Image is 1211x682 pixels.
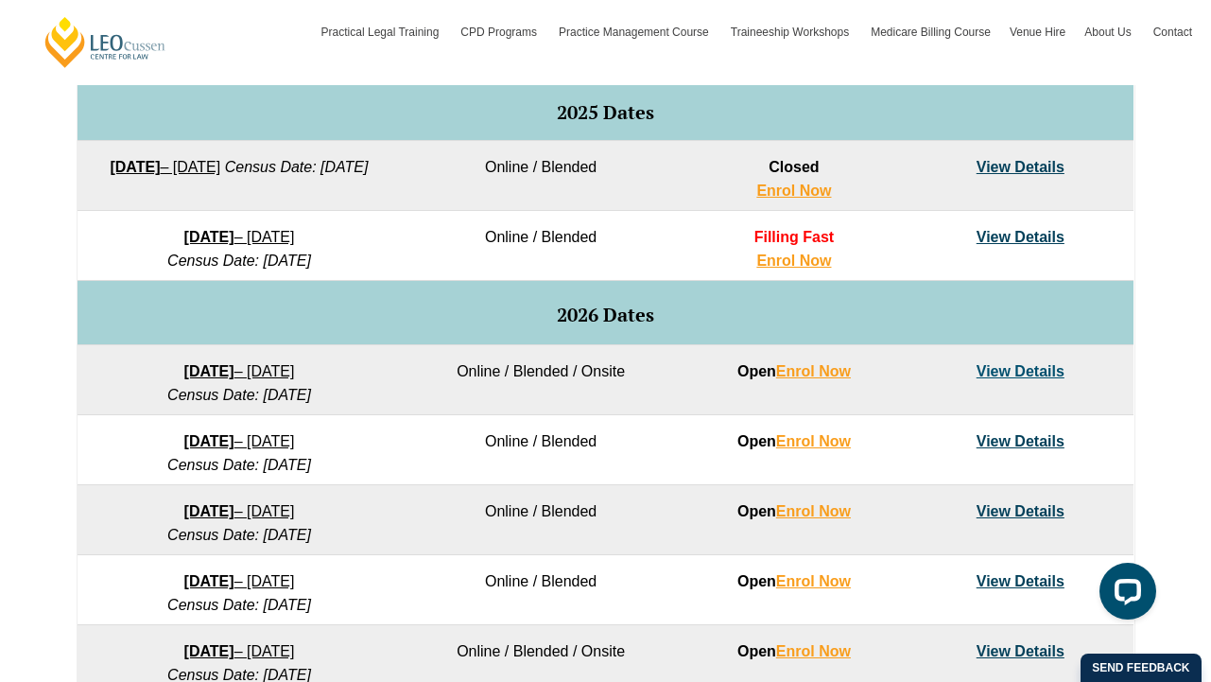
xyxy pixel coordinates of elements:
[184,363,234,379] strong: [DATE]
[737,503,851,519] strong: Open
[401,415,681,485] td: Online / Blended
[977,363,1064,379] a: View Details
[1000,5,1075,60] a: Venue Hire
[184,503,234,519] strong: [DATE]
[737,643,851,659] strong: Open
[184,229,234,245] strong: [DATE]
[754,229,834,245] span: Filling Fast
[184,363,295,379] a: [DATE]– [DATE]
[312,5,452,60] a: Practical Legal Training
[1075,5,1143,60] a: About Us
[776,363,851,379] a: Enrol Now
[401,141,681,211] td: Online / Blended
[1084,555,1164,635] iframe: LiveChat chat widget
[977,643,1064,659] a: View Details
[167,457,311,473] em: Census Date: [DATE]
[721,5,861,60] a: Traineeship Workshops
[776,503,851,519] a: Enrol Now
[557,99,654,125] span: 2025 Dates
[184,503,295,519] a: [DATE]– [DATE]
[184,643,295,659] a: [DATE]– [DATE]
[43,15,168,69] a: [PERSON_NAME] Centre for Law
[184,643,234,659] strong: [DATE]
[451,5,549,60] a: CPD Programs
[184,433,295,449] a: [DATE]– [DATE]
[756,253,831,269] a: Enrol Now
[737,363,851,379] strong: Open
[401,485,681,555] td: Online / Blended
[861,5,1000,60] a: Medicare Billing Course
[737,433,851,449] strong: Open
[110,159,220,175] a: [DATE]– [DATE]
[737,573,851,589] strong: Open
[977,433,1064,449] a: View Details
[977,229,1064,245] a: View Details
[167,387,311,403] em: Census Date: [DATE]
[1144,5,1202,60] a: Contact
[776,643,851,659] a: Enrol Now
[977,503,1064,519] a: View Details
[776,433,851,449] a: Enrol Now
[549,5,721,60] a: Practice Management Course
[401,211,681,281] td: Online / Blended
[977,159,1064,175] a: View Details
[184,573,295,589] a: [DATE]– [DATE]
[225,159,369,175] em: Census Date: [DATE]
[776,573,851,589] a: Enrol Now
[401,345,681,415] td: Online / Blended / Onsite
[401,555,681,625] td: Online / Blended
[167,597,311,613] em: Census Date: [DATE]
[184,433,234,449] strong: [DATE]
[769,159,819,175] span: Closed
[184,229,295,245] a: [DATE]– [DATE]
[557,302,654,327] span: 2026 Dates
[167,253,311,269] em: Census Date: [DATE]
[110,159,160,175] strong: [DATE]
[184,573,234,589] strong: [DATE]
[167,527,311,543] em: Census Date: [DATE]
[756,183,831,199] a: Enrol Now
[977,573,1064,589] a: View Details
